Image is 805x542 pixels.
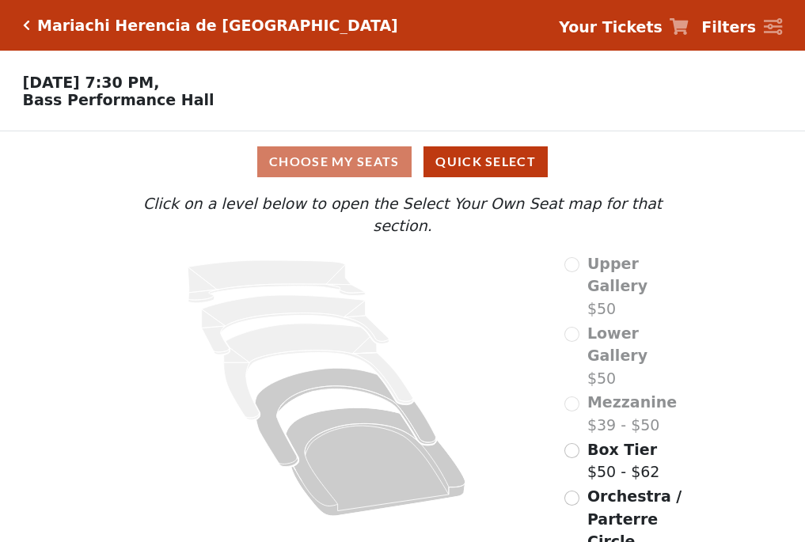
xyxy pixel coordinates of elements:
p: Click on a level below to open the Select Your Own Seat map for that section. [112,192,693,237]
label: $39 - $50 [587,391,677,436]
span: Mezzanine [587,393,677,411]
path: Lower Gallery - Seats Available: 0 [202,295,389,354]
a: Filters [701,16,782,39]
span: Box Tier [587,441,657,458]
h5: Mariachi Herencia de [GEOGRAPHIC_DATA] [37,17,398,35]
span: Upper Gallery [587,255,647,295]
label: $50 [587,322,693,390]
strong: Your Tickets [559,18,663,36]
a: Click here to go back to filters [23,20,30,31]
label: $50 [587,252,693,320]
path: Upper Gallery - Seats Available: 0 [188,260,366,303]
label: $50 - $62 [587,438,659,483]
strong: Filters [701,18,756,36]
a: Your Tickets [559,16,689,39]
button: Quick Select [423,146,548,177]
path: Orchestra / Parterre Circle - Seats Available: 613 [287,407,466,516]
span: Lower Gallery [587,324,647,365]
